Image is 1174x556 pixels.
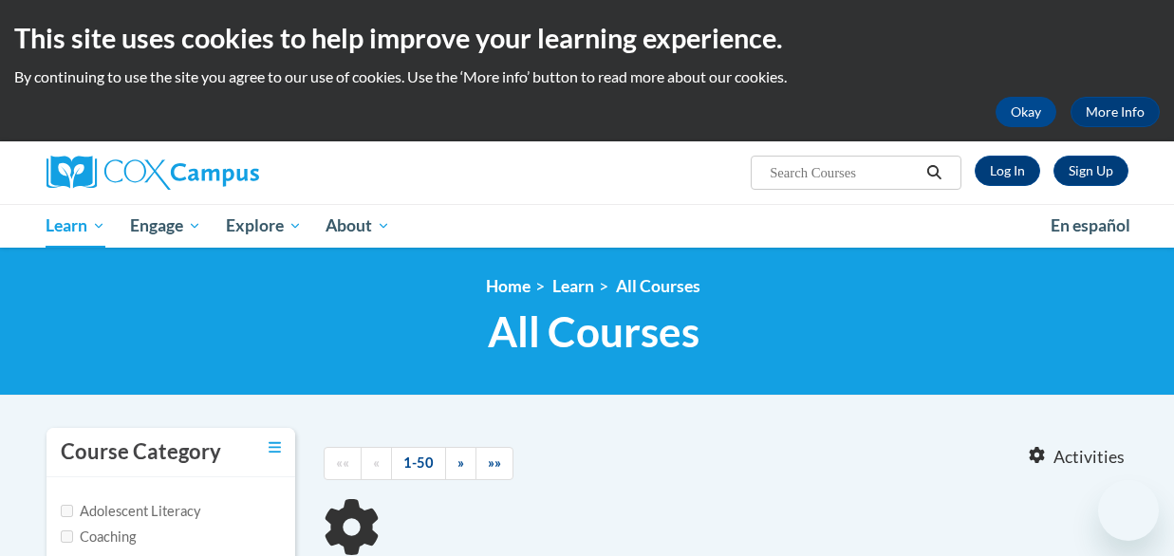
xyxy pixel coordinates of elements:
[488,306,699,357] span: All Courses
[1071,97,1160,127] a: More Info
[768,161,920,184] input: Search Courses
[47,156,388,190] a: Cox Campus
[34,204,119,248] a: Learn
[1051,215,1130,235] span: En español
[46,214,105,237] span: Learn
[14,66,1160,87] p: By continuing to use the site you agree to our use of cookies. Use the ‘More info’ button to read...
[1053,156,1128,186] a: Register
[488,454,501,471] span: »»
[391,447,446,480] a: 1-50
[1098,480,1159,541] iframe: Button to launch messaging window
[486,276,531,296] a: Home
[616,276,700,296] a: All Courses
[336,454,349,471] span: ««
[475,447,513,480] a: End
[324,447,362,480] a: Begining
[61,501,201,522] label: Adolescent Literacy
[118,204,214,248] a: Engage
[975,156,1040,186] a: Log In
[61,505,73,517] input: Checkbox for Options
[552,276,594,296] a: Learn
[214,204,314,248] a: Explore
[1038,206,1143,246] a: En español
[373,454,380,471] span: «
[996,97,1056,127] button: Okay
[226,214,302,237] span: Explore
[269,437,281,458] a: Toggle collapse
[361,447,392,480] a: Previous
[313,204,402,248] a: About
[14,19,1160,57] h2: This site uses cookies to help improve your learning experience.
[445,447,476,480] a: Next
[920,161,948,184] button: Search
[61,527,136,547] label: Coaching
[32,204,1143,248] div: Main menu
[326,214,390,237] span: About
[47,156,259,190] img: Cox Campus
[130,214,201,237] span: Engage
[457,454,464,471] span: »
[61,530,73,543] input: Checkbox for Options
[61,437,221,467] h3: Course Category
